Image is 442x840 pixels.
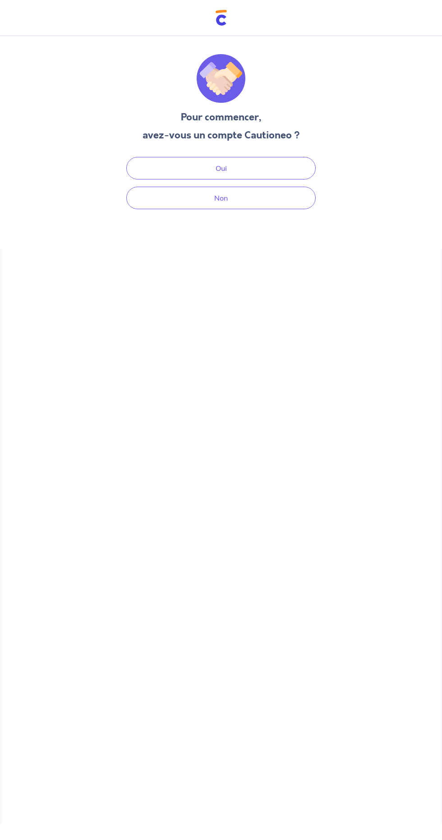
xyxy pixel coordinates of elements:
button: Oui [126,157,316,179]
img: illu_welcome.svg [197,54,245,103]
img: Cautioneo [216,10,227,26]
h3: Pour commencer, [143,110,300,124]
h3: avez-vous un compte Cautioneo ? [143,128,300,142]
button: Non [126,187,316,209]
